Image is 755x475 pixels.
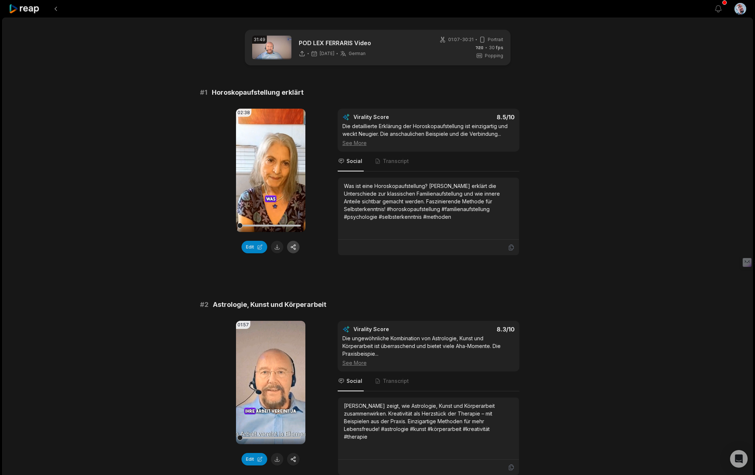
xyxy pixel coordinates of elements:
[242,453,267,465] button: Edit
[320,51,334,57] span: [DATE]
[436,326,515,333] div: 8.3 /10
[212,87,304,98] span: Horoskopaufstellung erklärt
[489,44,503,51] span: 30
[383,157,409,165] span: Transcript
[349,51,366,57] span: German
[346,377,362,385] span: Social
[299,39,371,47] p: POD LEX FERRARIS Video
[200,300,208,310] span: # 2
[436,113,515,121] div: 8.5 /10
[485,52,503,59] span: Popping
[344,402,513,440] div: [PERSON_NAME] zeigt, wie Astrologie, Kunst und Körperarbeit zusammenwirken. Kreativität als Herzs...
[342,122,515,147] div: Die detaillierte Erklärung der Horoskopaufstellung ist einzigartig und weckt Neugier. Die anschau...
[338,152,519,171] nav: Tabs
[342,139,515,147] div: See More
[344,182,513,221] div: Was ist eine Horoskopaufstellung? [PERSON_NAME] erklärt die Unterschiede zur klassischen Familien...
[200,87,207,98] span: # 1
[236,321,305,444] video: Your browser does not support mp4 format.
[730,450,748,468] div: Open Intercom Messenger
[252,36,267,44] div: 31:49
[342,359,515,367] div: See More
[242,241,267,253] button: Edit
[342,334,515,367] div: Die ungewöhnliche Kombination von Astrologie, Kunst und Körperarbeit ist überraschend und bietet ...
[213,300,326,310] span: Astrologie, Kunst und Körperarbeit
[448,36,473,43] span: 01:07 - 30:21
[488,36,503,43] span: Portrait
[353,113,432,121] div: Virality Score
[496,45,503,50] span: fps
[346,157,362,165] span: Social
[236,109,305,232] video: Your browser does not support mp4 format.
[383,377,409,385] span: Transcript
[338,371,519,391] nav: Tabs
[353,326,432,333] div: Virality Score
